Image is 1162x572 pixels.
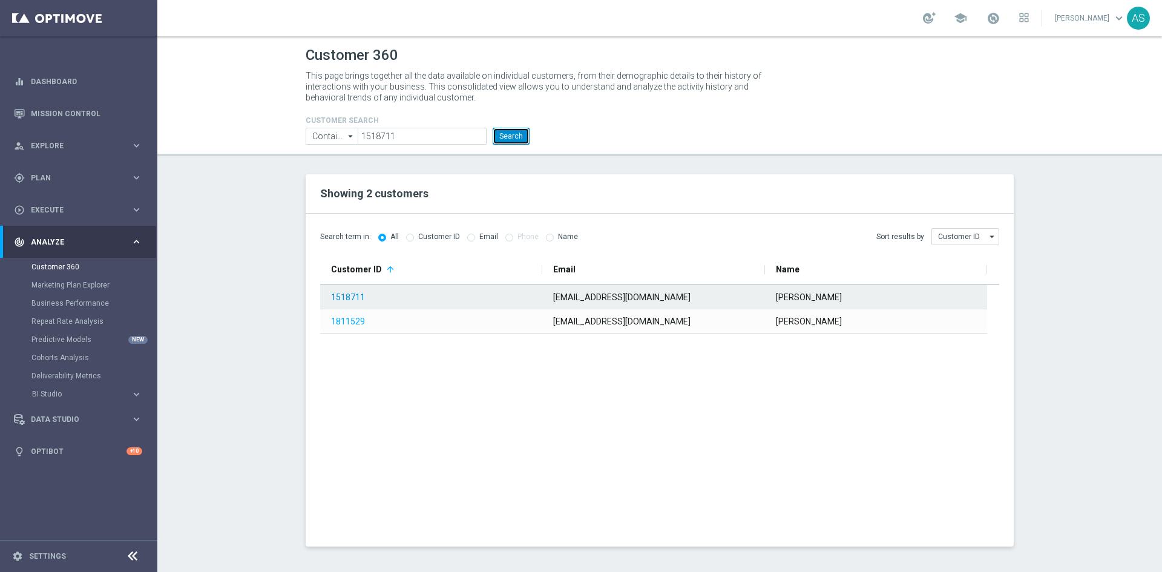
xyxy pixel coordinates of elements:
[31,294,156,312] div: Business Performance
[14,435,142,467] div: Optibot
[31,312,156,330] div: Repeat Rate Analysis
[493,128,530,145] button: Search
[131,236,142,248] i: keyboard_arrow_right
[553,292,691,302] span: [EMAIL_ADDRESS][DOMAIN_NAME]
[31,142,131,150] span: Explore
[14,237,25,248] i: track_changes
[31,349,156,367] div: Cohorts Analysis
[479,232,498,242] label: Email
[14,76,25,87] i: equalizer
[306,70,772,103] p: This page brings together all the data available on individual customers, from their demographic ...
[31,385,156,403] div: BI Studio
[553,265,576,274] span: Email
[126,447,142,455] div: +10
[14,173,25,183] i: gps_fixed
[31,206,131,214] span: Execute
[13,237,143,247] button: track_changes Analyze keyboard_arrow_right
[31,435,126,467] a: Optibot
[931,228,999,245] input: Customer ID
[14,173,131,183] div: Plan
[31,317,126,326] a: Repeat Rate Analysis
[986,229,999,245] i: arrow_drop_down
[358,128,487,145] input: Enter CID, Email, name or phone
[31,262,126,272] a: Customer 360
[32,390,119,398] span: BI Studio
[320,285,987,309] div: Press SPACE to select this row.
[128,336,148,344] div: NEW
[14,205,25,215] i: play_circle_outline
[13,205,143,215] button: play_circle_outline Execute keyboard_arrow_right
[13,141,143,151] button: person_search Explore keyboard_arrow_right
[131,140,142,151] i: keyboard_arrow_right
[418,232,460,242] label: Customer ID
[131,413,142,425] i: keyboard_arrow_right
[31,280,126,290] a: Marketing Plan Explorer
[13,415,143,424] button: Data Studio keyboard_arrow_right
[32,390,131,398] div: BI Studio
[1127,7,1150,30] div: AS
[31,298,126,308] a: Business Performance
[954,12,967,25] span: school
[553,317,691,326] span: [EMAIL_ADDRESS][DOMAIN_NAME]
[131,389,142,400] i: keyboard_arrow_right
[31,371,126,381] a: Deliverability Metrics
[558,232,578,242] label: Name
[31,353,126,363] a: Cohorts Analysis
[331,292,365,302] a: 1518711
[31,416,131,423] span: Data Studio
[14,97,142,130] div: Mission Control
[131,204,142,215] i: keyboard_arrow_right
[31,65,142,97] a: Dashboard
[1112,12,1126,25] span: keyboard_arrow_down
[320,187,428,200] span: Showing 2 customers
[12,551,23,562] i: settings
[345,128,357,144] i: arrow_drop_down
[306,47,1014,64] h1: Customer 360
[31,276,156,294] div: Marketing Plan Explorer
[31,367,156,385] div: Deliverability Metrics
[29,553,66,560] a: Settings
[776,317,842,326] span: [PERSON_NAME]
[14,205,131,215] div: Execute
[306,128,358,145] input: Contains
[331,317,365,326] a: 1811529
[14,65,142,97] div: Dashboard
[390,232,399,242] label: All
[320,232,371,242] span: Search term in:
[320,309,987,334] div: Press SPACE to select this row.
[31,97,142,130] a: Mission Control
[31,330,156,349] div: Predictive Models
[131,172,142,183] i: keyboard_arrow_right
[14,414,131,425] div: Data Studio
[31,335,126,344] a: Predictive Models
[776,265,799,274] span: Name
[13,173,143,183] button: gps_fixed Plan keyboard_arrow_right
[31,238,131,246] span: Analyze
[14,140,131,151] div: Explore
[306,116,530,125] h4: CUSTOMER SEARCH
[876,232,924,242] span: Sort results by
[14,140,25,151] i: person_search
[517,232,539,242] label: Phone
[13,77,143,87] button: equalizer Dashboard
[31,258,156,276] div: Customer 360
[331,265,382,274] span: Customer ID
[31,389,143,399] button: BI Studio keyboard_arrow_right
[776,292,842,302] span: [PERSON_NAME]
[31,174,131,182] span: Plan
[1054,9,1127,27] a: [PERSON_NAME]keyboard_arrow_down
[14,446,25,457] i: lightbulb
[14,237,131,248] div: Analyze
[13,447,143,456] button: lightbulb Optibot +10
[13,109,143,119] button: Mission Control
